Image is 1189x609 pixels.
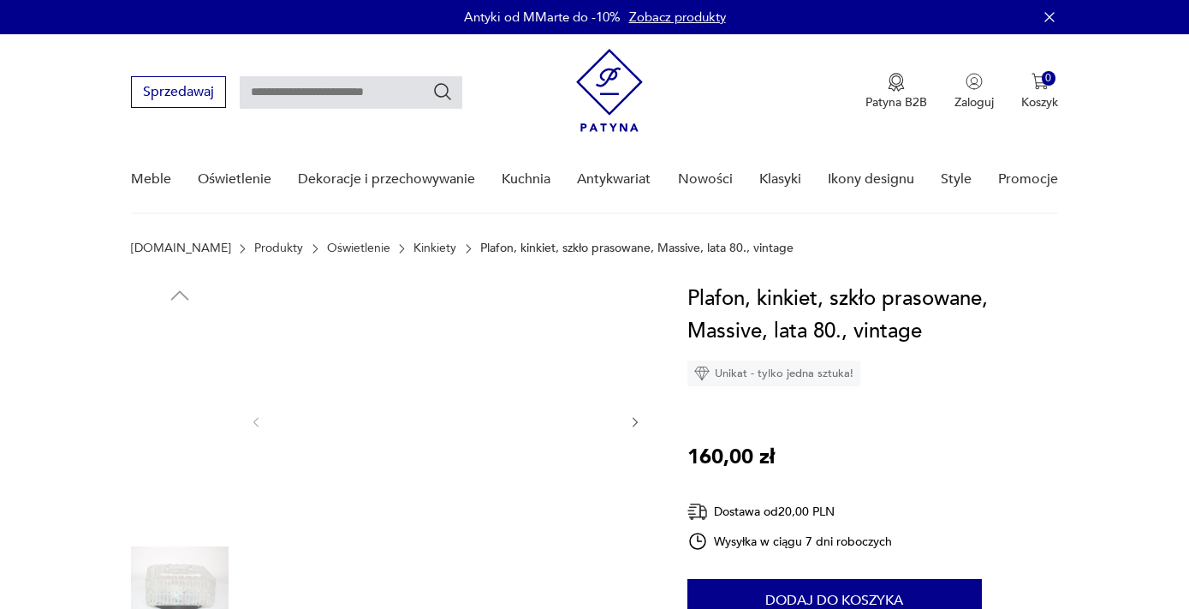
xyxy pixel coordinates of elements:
[828,146,914,212] a: Ikony designu
[694,366,710,381] img: Ikona diamentu
[687,501,708,522] img: Ikona dostawy
[678,146,733,212] a: Nowości
[1021,94,1058,110] p: Koszyk
[629,9,726,26] a: Zobacz produkty
[464,9,621,26] p: Antyki od MMarte do -10%
[1042,71,1056,86] div: 0
[954,94,994,110] p: Zaloguj
[687,361,860,386] div: Unikat - tylko jedna sztuka!
[687,531,893,552] div: Wysyłka w ciągu 7 dni roboczych
[131,242,231,255] a: [DOMAIN_NAME]
[298,146,475,212] a: Dekoracje i przechowywanie
[254,242,303,255] a: Produkty
[865,73,927,110] button: Patyna B2B
[865,94,927,110] p: Patyna B2B
[941,146,972,212] a: Style
[687,501,893,522] div: Dostawa od 20,00 PLN
[759,146,801,212] a: Klasyki
[131,76,226,108] button: Sprzedawaj
[577,146,651,212] a: Antykwariat
[131,146,171,212] a: Meble
[131,87,226,99] a: Sprzedawaj
[502,146,550,212] a: Kuchnia
[131,317,229,415] img: Zdjęcie produktu Plafon, kinkiet, szkło prasowane, Massive, lata 80., vintage
[413,242,456,255] a: Kinkiety
[687,283,1058,348] h1: Plafon, kinkiet, szkło prasowane, Massive, lata 80., vintage
[480,242,794,255] p: Plafon, kinkiet, szkło prasowane, Massive, lata 80., vintage
[1021,73,1058,110] button: 0Koszyk
[131,427,229,524] img: Zdjęcie produktu Plafon, kinkiet, szkło prasowane, Massive, lata 80., vintage
[966,73,983,90] img: Ikonka użytkownika
[687,441,775,474] p: 160,00 zł
[576,49,643,132] img: Patyna - sklep z meblami i dekoracjami vintage
[998,146,1058,212] a: Promocje
[865,73,927,110] a: Ikona medaluPatyna B2B
[198,146,271,212] a: Oświetlenie
[954,73,994,110] button: Zaloguj
[888,73,905,92] img: Ikona medalu
[1031,73,1049,90] img: Ikona koszyka
[327,242,390,255] a: Oświetlenie
[281,283,611,558] img: Zdjęcie produktu Plafon, kinkiet, szkło prasowane, Massive, lata 80., vintage
[432,81,453,102] button: Szukaj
